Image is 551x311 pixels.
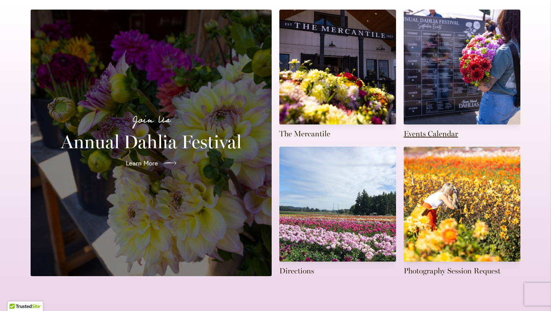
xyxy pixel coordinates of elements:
h2: Annual Dahlia Festival [40,131,262,152]
a: Learn More [120,152,183,174]
p: Join Us [40,112,262,128]
span: Learn More [126,159,158,168]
